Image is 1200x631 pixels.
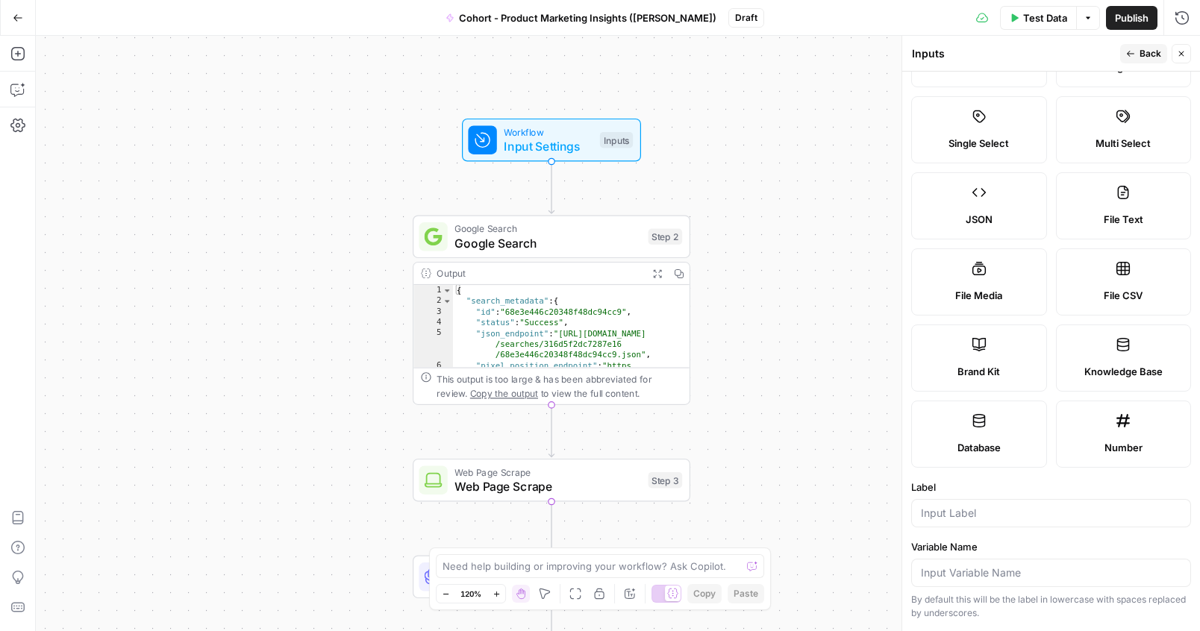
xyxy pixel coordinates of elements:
[413,119,690,162] div: WorkflowInput SettingsInputs
[413,328,453,360] div: 5
[504,125,593,139] span: Workflow
[437,372,682,401] div: This output is too large & has been abbreviated for review. to view the full content.
[966,212,993,227] span: JSON
[413,285,453,295] div: 1
[912,46,945,61] textarea: Inputs
[1120,44,1167,63] button: Back
[504,137,593,155] span: Input Settings
[413,317,453,327] div: 4
[470,388,538,398] span: Copy the output
[1140,47,1161,60] span: Back
[955,288,1002,303] span: File Media
[1115,10,1149,25] span: Publish
[957,440,1001,455] span: Database
[1000,6,1076,30] button: Test Data
[454,465,641,479] span: Web Page Scrape
[1023,10,1067,25] span: Test Data
[460,588,481,600] span: 120%
[454,222,641,236] span: Google Search
[459,10,716,25] span: Cohort - Product Marketing Insights ([PERSON_NAME])
[1106,6,1157,30] button: Publish
[1104,440,1143,455] span: Number
[549,162,554,214] g: Edge from start to step_2
[454,234,641,252] span: Google Search
[443,296,452,307] span: Toggle code folding, rows 2 through 12
[413,459,690,502] div: Web Page ScrapeWeb Page ScrapeStep 3
[735,11,757,25] span: Draft
[1104,288,1143,303] span: File CSV
[921,565,1181,580] input: Input Variable Name
[949,136,1009,151] span: Single Select
[911,480,1191,495] label: Label
[413,296,453,307] div: 2
[911,539,1191,554] label: Variable Name
[437,6,725,30] button: Cohort - Product Marketing Insights ([PERSON_NAME])
[1084,364,1163,379] span: Knowledge Base
[437,266,641,280] div: Output
[649,229,683,245] div: Step 2
[413,216,690,405] div: Google SearchGoogle SearchStep 2Output{ "search_metadata":{ "id":"68e3e446c20348f48dc94cc9", "sta...
[413,360,453,414] div: 6
[413,307,453,317] div: 3
[443,285,452,295] span: Toggle code folding, rows 1 through 39
[911,593,1191,620] div: By default this will be the label in lowercase with spaces replaced by underscores.
[549,405,554,457] g: Edge from step_2 to step_3
[957,364,1000,379] span: Brand Kit
[693,587,716,600] span: Copy
[728,584,764,603] button: Paste
[1096,136,1151,151] span: Multi Select
[734,587,758,600] span: Paste
[1104,212,1143,227] span: File Text
[454,477,641,495] span: Web Page Scrape
[600,132,633,148] div: Inputs
[687,584,722,603] button: Copy
[649,472,683,489] div: Step 3
[921,506,1181,521] input: Input Label
[549,502,554,554] g: Edge from step_3 to step_4
[413,556,690,599] div: LLM · GPT-5Prompt LLMStep 4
